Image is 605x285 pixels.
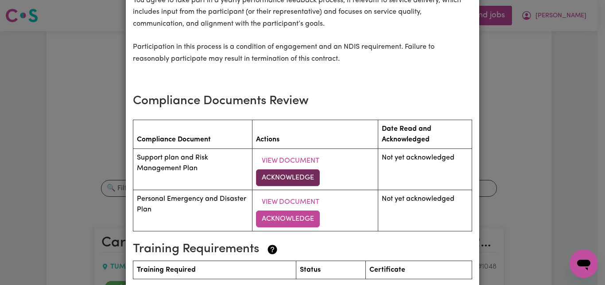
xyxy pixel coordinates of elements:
[378,120,472,149] th: Date Read and Acknowledged
[296,261,365,279] th: Status
[256,211,320,227] button: Acknowledge
[133,242,465,257] h3: Training Requirements
[378,190,472,231] td: Not yet acknowledged
[570,250,598,278] iframe: Button to launch messaging window
[252,120,378,149] th: Actions
[133,149,252,190] td: Support plan and Risk Management Plan
[256,152,325,169] button: View Document
[378,149,472,190] td: Not yet acknowledged
[256,194,325,211] button: View Document
[133,94,472,109] h3: Compliance Documents Review
[365,261,472,279] th: Certificate
[133,120,252,149] th: Compliance Document
[133,190,252,231] td: Personal Emergency and Disaster Plan
[133,261,296,279] th: Training Required
[256,169,320,186] button: Acknowledge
